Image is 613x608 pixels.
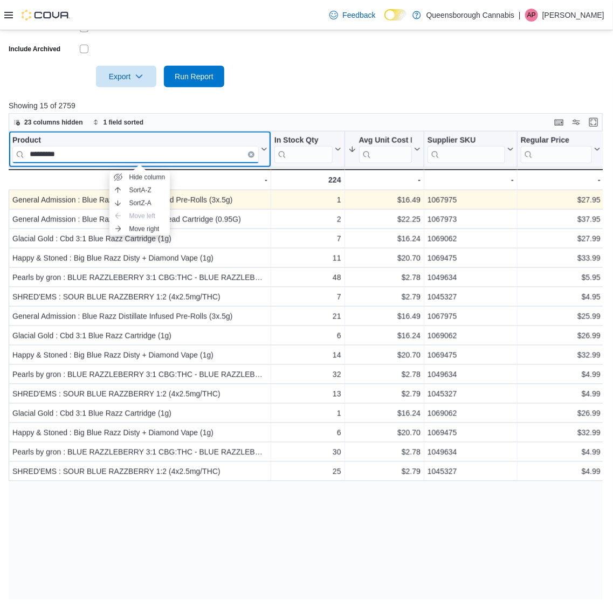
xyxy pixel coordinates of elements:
[587,116,600,129] button: Enter fullscreen
[521,388,601,401] div: $4.99
[348,233,421,246] div: $16.24
[274,446,341,459] div: 30
[164,66,224,87] button: Run Report
[274,272,341,285] div: 48
[428,272,514,285] div: 1049634
[521,233,601,246] div: $27.99
[521,194,601,207] div: $27.95
[12,174,267,186] div: -
[274,136,341,163] button: In Stock Qty
[274,349,341,362] div: 14
[428,174,514,186] div: -
[521,252,601,265] div: $33.99
[521,213,601,226] div: $37.95
[348,174,421,186] div: -
[274,407,341,420] div: 1
[359,136,412,163] div: Avg Unit Cost In Stock
[109,197,170,210] button: SortZ-A
[109,171,170,184] button: Hide column
[521,369,601,382] div: $4.99
[348,310,421,323] div: $16.49
[12,252,267,265] div: Happy & Stoned : Big Blue Razz Disty + Diamond Vape (1g)
[274,427,341,440] div: 6
[274,233,341,246] div: 7
[542,9,604,22] p: [PERSON_NAME]
[102,66,150,87] span: Export
[9,45,60,53] label: Include Archived
[348,330,421,343] div: $16.24
[9,116,87,129] button: 23 columns hidden
[12,369,267,382] div: Pearls by gron : BLUE RAZZLEBERRY 3:1 CBG:THC - BLUE RAZZLEBERRY 3:1 CBG:THC (5-Pack)
[12,310,267,323] div: General Admission : Blue Razz Distillate Infused Pre-Rolls (3x.5g)
[129,225,159,233] span: Move right
[274,310,341,323] div: 21
[521,330,601,343] div: $26.99
[348,252,421,265] div: $20.70
[428,291,514,304] div: 1045327
[274,252,341,265] div: 11
[428,136,514,163] button: Supplier SKU
[521,272,601,285] div: $5.95
[384,20,385,21] span: Dark Mode
[428,136,505,146] div: Supplier SKU
[521,136,592,163] div: Regular Price
[428,407,514,420] div: 1069062
[175,71,213,82] span: Run Report
[521,407,601,420] div: $26.99
[12,136,259,163] div: Product
[527,9,536,22] span: AP
[22,10,70,20] img: Cova
[428,213,514,226] div: 1067973
[348,388,421,401] div: $2.79
[348,272,421,285] div: $2.78
[348,427,421,440] div: $20.70
[348,213,421,226] div: $22.25
[553,116,566,129] button: Keyboard shortcuts
[88,116,148,129] button: 1 field sorted
[274,136,333,146] div: In Stock Qty
[428,310,514,323] div: 1067975
[521,136,601,163] button: Regular Price
[109,223,170,236] button: Move right
[24,118,83,127] span: 23 columns hidden
[129,186,151,195] span: Sort A-Z
[521,310,601,323] div: $25.99
[274,194,341,207] div: 1
[525,9,538,22] div: April Petrie
[274,213,341,226] div: 2
[342,10,375,20] span: Feedback
[348,349,421,362] div: $20.70
[570,116,583,129] button: Display options
[12,272,267,285] div: Pearls by gron : BLUE RAZZLEBERRY 3:1 CBG:THC - BLUE RAZZLEBERRY 3:1 CBG:THC (5-Pack)
[12,446,267,459] div: Pearls by gron : BLUE RAZZLEBERRY 3:1 CBG:THC - BLUE RAZZLEBERRY 3:1 CBG:THC (5-Pack)
[12,213,267,226] div: General Admission : Blue Razz Sativa 510 Thread Cartridge (0.95G)
[274,174,341,186] div: 224
[96,66,156,87] button: Export
[12,330,267,343] div: Glacial Gold : Cbd 3:1 Blue Razz Cartridge (1g)
[12,233,267,246] div: Glacial Gold : Cbd 3:1 Blue Razz Cartridge (1g)
[428,233,514,246] div: 1069062
[12,136,259,146] div: Product
[9,100,609,111] p: Showing 15 of 2759
[274,388,341,401] div: 13
[274,291,341,304] div: 7
[12,388,267,401] div: SHRED'EMS : SOUR BLUE RAZZBERRY 1:2 (4x2.5mg/THC)
[428,252,514,265] div: 1069475
[274,369,341,382] div: 32
[426,9,514,22] p: Queensborough Cannabis
[521,291,601,304] div: $4.95
[274,466,341,479] div: 25
[12,427,267,440] div: Happy & Stoned : Big Blue Razz Disty + Diamond Vape (1g)
[12,466,267,479] div: SHRED'EMS : SOUR BLUE RAZZBERRY 1:2 (4x2.5mg/THC)
[359,136,412,146] div: Avg Unit Cost In Stock
[348,466,421,479] div: $2.79
[12,194,267,207] div: General Admission : Blue Razz Distillate Infused Pre-Rolls (3x.5g)
[274,136,333,163] div: In Stock Qty
[428,136,505,163] div: Supplier SKU
[519,9,521,22] p: |
[12,349,267,362] div: Happy & Stoned : Big Blue Razz Disty + Diamond Vape (1g)
[521,466,601,479] div: $4.99
[109,184,170,197] button: SortA-Z
[348,446,421,459] div: $2.78
[109,210,170,223] button: Move left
